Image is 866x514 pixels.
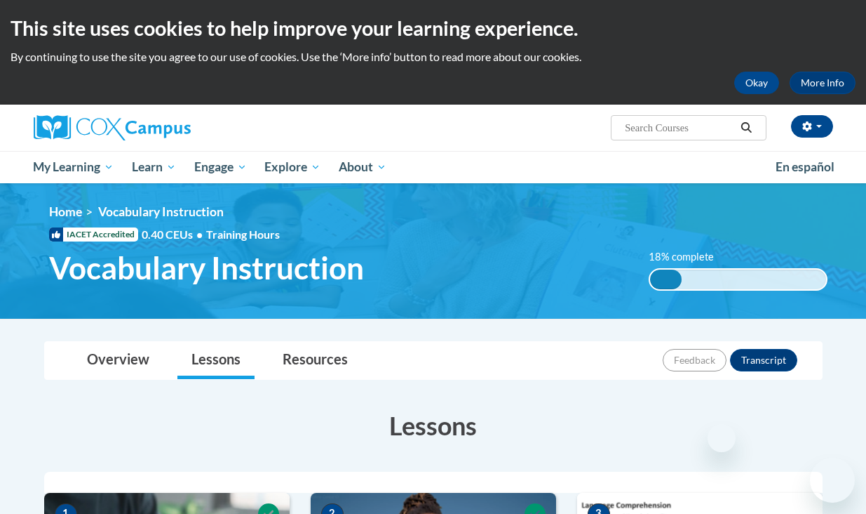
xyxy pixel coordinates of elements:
a: Home [49,204,82,219]
span: Vocabulary Instruction [49,249,364,286]
button: Search [736,119,757,136]
div: Main menu [23,151,844,183]
span: IACET Accredited [49,228,138,242]
a: Resources [269,342,362,379]
span: • [196,228,203,241]
a: Cox Campus [34,115,286,140]
h3: Lessons [44,408,823,443]
p: By continuing to use the site you agree to our use of cookies. Use the ‘More info’ button to read... [11,49,855,65]
input: Search Courses [623,119,736,136]
span: 0.40 CEUs [142,227,206,242]
img: Cox Campus [34,115,191,140]
a: En español [766,152,844,182]
a: More Info [790,72,855,94]
a: My Learning [25,151,123,183]
span: About [339,159,386,176]
a: About [330,151,395,183]
div: 18% complete [650,270,682,289]
span: En español [776,159,834,174]
button: Account Settings [791,115,833,138]
button: Okay [734,72,779,94]
span: Vocabulary Instruction [98,204,224,219]
span: Explore [264,159,320,176]
span: Training Hours [206,228,280,241]
a: Learn [123,151,185,183]
a: Explore [255,151,330,183]
a: Engage [185,151,256,183]
span: Learn [132,159,176,176]
iframe: Button to launch messaging window [810,458,855,503]
button: Transcript [730,349,797,371]
button: Feedback [663,349,726,371]
h2: This site uses cookies to help improve your learning experience. [11,14,855,42]
label: 18% complete [649,249,729,265]
span: Engage [194,159,247,176]
span: My Learning [33,159,114,176]
a: Overview [73,342,163,379]
a: Lessons [177,342,255,379]
iframe: Close message [708,424,736,452]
